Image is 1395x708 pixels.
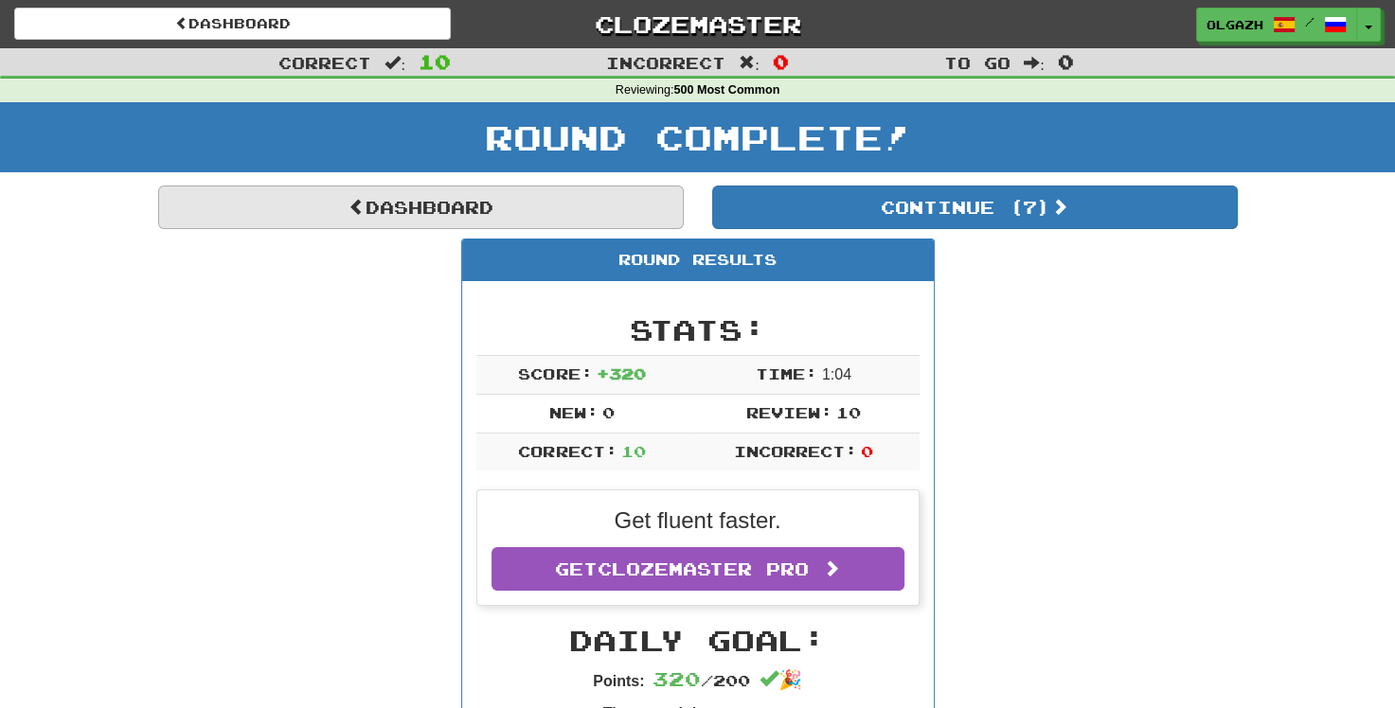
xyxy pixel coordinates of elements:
[419,50,451,73] span: 10
[836,403,861,421] span: 10
[278,53,371,72] span: Correct
[602,403,615,421] span: 0
[479,8,916,41] a: Clozemaster
[739,55,760,71] span: :
[1024,55,1045,71] span: :
[653,667,701,690] span: 320
[476,314,920,345] h2: Stats:
[492,504,904,537] p: Get fluent faster.
[462,239,934,281] div: Round Results
[476,625,920,656] h2: Daily Goal:
[597,364,646,382] span: + 320
[653,671,750,689] span: / 200
[944,53,1010,72] span: To go
[712,186,1238,229] button: Continue (7)
[385,55,405,71] span: :
[158,186,684,229] a: Dashboard
[598,558,809,579] span: Clozemaster Pro
[1207,16,1263,33] span: OlgaZh
[822,366,851,382] span: 1 : 0 4
[518,364,592,382] span: Score:
[673,83,779,97] strong: 500 Most Common
[1305,15,1315,28] span: /
[760,669,802,690] span: 🎉
[549,403,599,421] span: New:
[7,118,1388,156] h1: Round Complete!
[756,364,817,382] span: Time:
[621,442,646,460] span: 10
[861,442,873,460] span: 0
[518,442,617,460] span: Correct:
[606,53,725,72] span: Incorrect
[1058,50,1074,73] span: 0
[773,50,789,73] span: 0
[734,442,857,460] span: Incorrect:
[492,547,904,591] a: GetClozemaster Pro
[1196,8,1357,42] a: OlgaZh /
[14,8,451,40] a: Dashboard
[746,403,832,421] span: Review:
[593,673,644,689] strong: Points:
